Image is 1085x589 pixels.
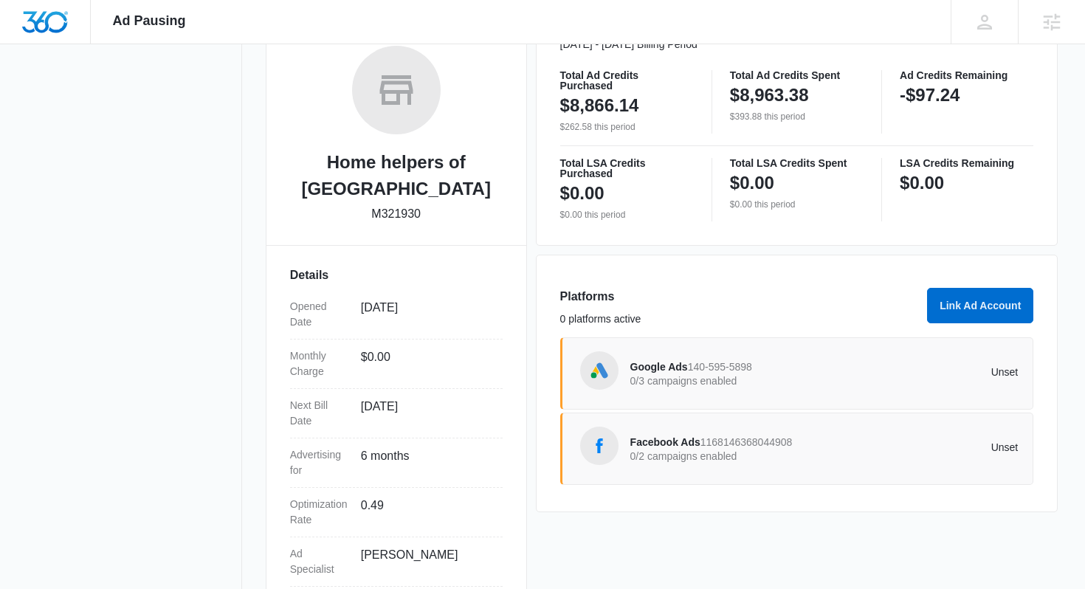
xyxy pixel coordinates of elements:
p: Total Ad Credits Spent [730,70,864,80]
div: Monthly Charge$0.00 [290,340,503,389]
span: Ad Pausing [113,13,186,29]
p: $8,866.14 [560,94,639,117]
p: Total Ad Credits Purchased [560,70,694,91]
p: $393.88 this period [730,110,864,123]
p: 0/3 campaigns enabled [630,376,824,386]
dd: 0.49 [361,497,491,528]
a: Facebook AdsFacebook Ads11681463680449080/2 campaigns enabledUnset [560,413,1034,485]
p: -$97.24 [900,83,960,107]
dd: [PERSON_NAME] [361,546,491,577]
h3: Details [290,266,503,284]
dd: [DATE] [361,398,491,429]
p: Total LSA Credits Spent [730,158,864,168]
p: $8,963.38 [730,83,809,107]
p: LSA Credits Remaining [900,158,1033,168]
img: Google Ads [588,359,610,382]
div: Optimization Rate0.49 [290,488,503,537]
a: Google AdsGoogle Ads140-595-58980/3 campaigns enabledUnset [560,337,1034,410]
dd: [DATE] [361,299,491,330]
button: Link Ad Account [927,288,1033,323]
dt: Optimization Rate [290,497,349,528]
span: 1168146368044908 [700,436,793,448]
span: 140-595-5898 [688,361,752,373]
p: $0.00 [730,171,774,195]
span: Google Ads [630,361,688,373]
dt: Opened Date [290,299,349,330]
img: Facebook Ads [588,435,610,457]
p: Unset [824,442,1018,452]
dt: Advertising for [290,447,349,478]
dt: Next Bill Date [290,398,349,429]
div: Advertising for6 months [290,438,503,488]
p: Ad Credits Remaining [900,70,1033,80]
h2: Home helpers of [GEOGRAPHIC_DATA] [290,149,503,202]
div: Ad Specialist[PERSON_NAME] [290,537,503,587]
p: [DATE] - [DATE] Billing Period [560,37,1034,52]
dd: $0.00 [361,348,491,379]
dt: Ad Specialist [290,546,349,577]
p: Unset [824,367,1018,377]
dt: Monthly Charge [290,348,349,379]
p: $0.00 [560,182,604,205]
p: $0.00 this period [560,208,694,221]
div: Opened Date[DATE] [290,290,503,340]
p: 0 platforms active [560,311,919,327]
p: $262.58 this period [560,120,694,134]
dd: 6 months [361,447,491,478]
p: Total LSA Credits Purchased [560,158,694,179]
span: Facebook Ads [630,436,700,448]
p: 0/2 campaigns enabled [630,451,824,461]
div: Next Bill Date[DATE] [290,389,503,438]
p: $0.00 [900,171,944,195]
h3: Platforms [560,288,919,306]
p: $0.00 this period [730,198,864,211]
p: M321930 [371,205,421,223]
